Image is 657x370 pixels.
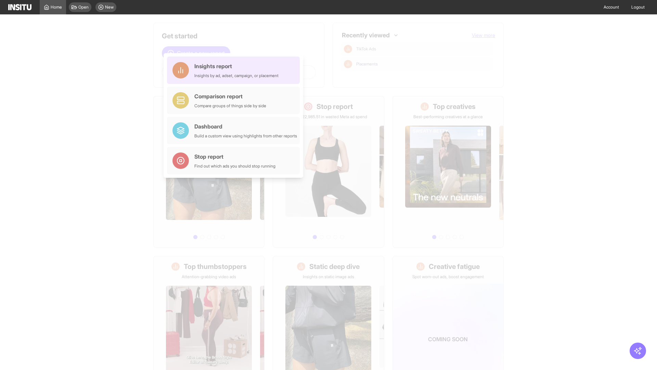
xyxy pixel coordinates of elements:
[194,163,275,169] div: Find out which ads you should stop running
[51,4,62,10] span: Home
[8,4,31,10] img: Logo
[194,62,279,70] div: Insights report
[194,103,266,109] div: Compare groups of things side by side
[78,4,89,10] span: Open
[194,73,279,78] div: Insights by ad, adset, campaign, or placement
[194,122,297,131] div: Dashboard
[194,92,266,100] div: Comparison report
[194,152,275,161] div: Stop report
[194,133,297,139] div: Build a custom view using highlights from other reports
[105,4,114,10] span: New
